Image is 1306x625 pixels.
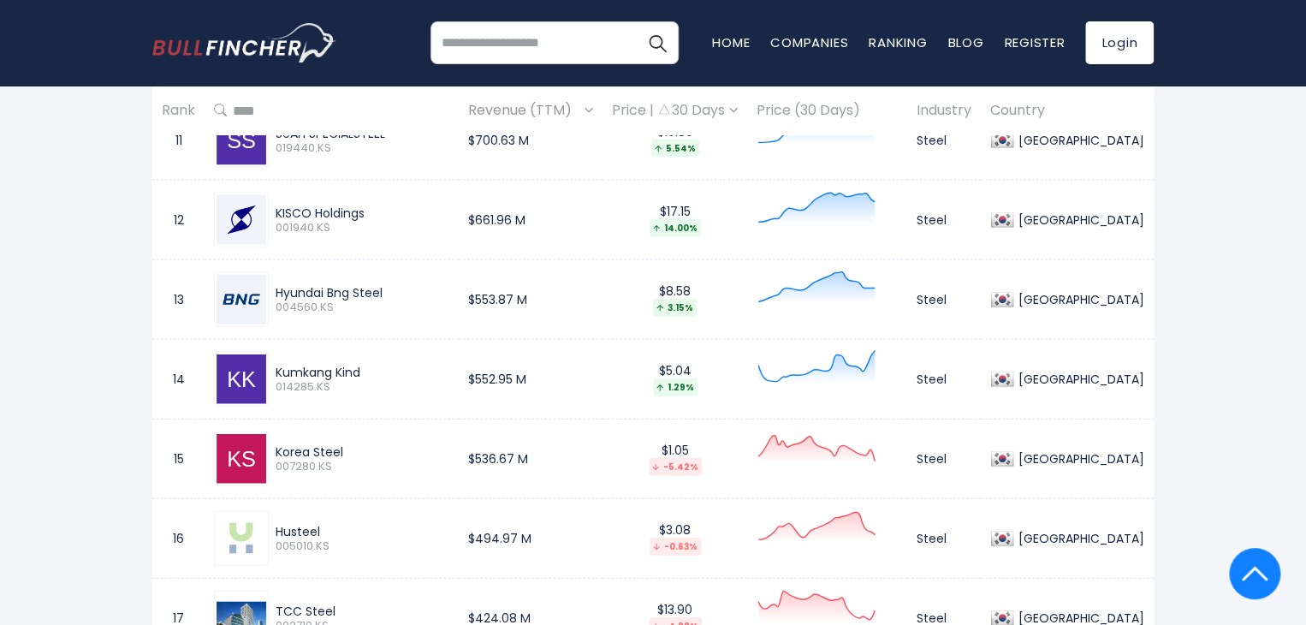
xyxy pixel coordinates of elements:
th: Country [981,86,1154,136]
a: Go to homepage [152,23,336,62]
span: 004560.KS [276,301,449,315]
img: bullfincher logo [152,23,336,62]
div: $8.58 [612,283,738,317]
a: Home [712,33,750,51]
th: Rank [152,86,205,136]
td: 15 [152,420,205,499]
div: Hyundai Bng Steel [276,285,449,301]
th: Price (30 Days) [747,86,907,136]
span: 007280.KS [276,460,449,474]
td: $552.95 M [459,340,603,420]
td: Steel [907,260,981,340]
a: Companies [770,33,848,51]
div: [GEOGRAPHIC_DATA] [1014,451,1144,467]
span: 001940.KS [276,221,449,235]
div: [GEOGRAPHIC_DATA] [1014,372,1144,387]
div: 1.29% [653,378,698,396]
div: $10.89 [612,124,738,158]
a: Register [1004,33,1065,51]
span: Revenue (TTM) [468,98,580,124]
td: Steel [907,181,981,260]
div: SeAH SPECIALSTEEL [276,126,449,141]
div: Husteel [276,524,449,539]
img: 001940.KS.png [217,195,266,245]
div: KISCO Holdings [276,205,449,221]
span: 014285.KS [276,380,449,395]
span: 005010.KS [276,539,449,554]
div: TCC Steel [276,604,449,619]
a: Login [1085,21,1154,64]
div: $17.15 [612,204,738,237]
div: 5.54% [651,140,699,158]
button: Search [636,21,679,64]
a: Blog [947,33,983,51]
td: $661.96 M [459,181,603,260]
td: Steel [907,420,981,499]
td: $700.63 M [459,101,603,181]
span: 019440.KS [276,141,449,156]
div: [GEOGRAPHIC_DATA] [1014,292,1144,307]
td: 12 [152,181,205,260]
div: [GEOGRAPHIC_DATA] [1014,531,1144,546]
td: 14 [152,340,205,420]
div: [GEOGRAPHIC_DATA] [1014,212,1144,228]
a: Ranking [869,33,927,51]
div: 3.15% [653,299,697,317]
div: -0.63% [650,538,701,556]
div: -5.42% [649,458,702,476]
div: Price | 30 Days [612,102,738,120]
div: [GEOGRAPHIC_DATA] [1014,133,1144,148]
td: $494.97 M [459,499,603,579]
div: $5.04 [612,363,738,396]
div: $1.05 [612,443,738,476]
td: 16 [152,499,205,579]
div: Korea Steel [276,444,449,460]
td: 11 [152,101,205,181]
td: $553.87 M [459,260,603,340]
td: Steel [907,101,981,181]
div: 14.00% [650,219,701,237]
td: $536.67 M [459,420,603,499]
th: Industry [907,86,981,136]
img: 005010.KS.png [223,514,261,563]
img: 004560.KS.png [217,275,266,324]
div: $3.08 [612,522,738,556]
td: 13 [152,260,205,340]
td: Steel [907,340,981,420]
td: Steel [907,499,981,579]
div: Kumkang Kind [276,365,449,380]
